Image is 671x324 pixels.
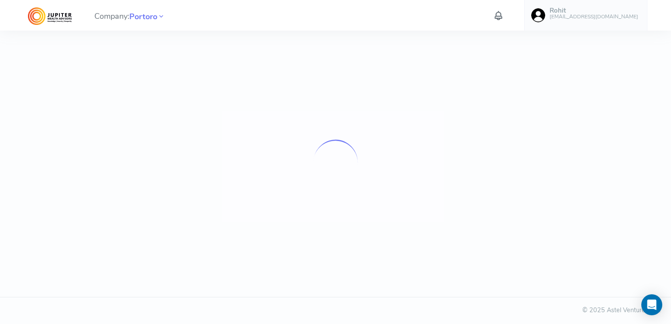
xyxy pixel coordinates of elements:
[641,294,662,315] div: Open Intercom Messenger
[10,306,661,315] div: © 2025 Astel Ventures Ltd.
[550,7,638,14] h5: Rohit
[531,8,545,22] img: user-image
[94,8,165,23] span: Company:
[129,11,157,23] span: Portoro
[550,14,638,20] h6: [EMAIL_ADDRESS][DOMAIN_NAME]
[129,11,157,21] a: Portoro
